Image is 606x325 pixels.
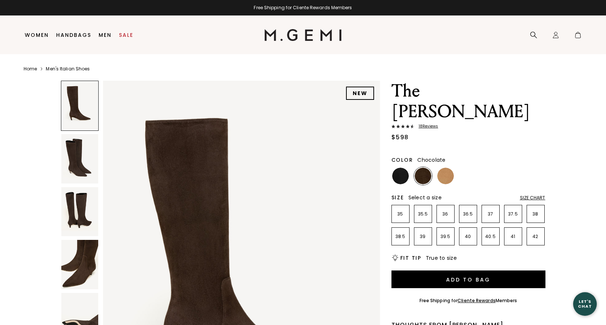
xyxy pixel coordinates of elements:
[392,211,409,217] p: 35
[391,133,409,142] div: $598
[61,187,98,237] img: The Tina
[99,32,112,38] a: Men
[417,156,445,164] span: Chocolate
[437,234,454,240] p: 39.5
[415,168,431,184] img: Chocolate
[56,32,91,38] a: Handbags
[391,157,413,163] h2: Color
[437,168,454,184] img: Biscuit
[504,211,522,217] p: 37.5
[264,29,342,41] img: M.Gemi
[459,211,477,217] p: 36.5
[573,299,597,308] div: Let's Chat
[391,124,545,130] a: 18Reviews
[391,270,545,288] button: Add to Bag
[414,211,432,217] p: 35.5
[392,234,409,240] p: 38.5
[527,211,544,217] p: 38
[392,168,409,184] img: Black
[61,240,98,289] img: The Tina
[459,234,477,240] p: 40
[520,195,545,201] div: Size Chart
[346,87,374,100] div: NEW
[391,81,545,122] h1: The [PERSON_NAME]
[414,234,432,240] p: 39
[437,211,454,217] p: 36
[420,298,517,304] div: Free Shipping for Members
[527,234,544,240] p: 42
[426,254,457,262] span: True to size
[408,194,442,201] span: Select a size
[25,32,49,38] a: Women
[119,32,133,38] a: Sale
[458,297,496,304] a: Cliente Rewards
[482,234,499,240] p: 40.5
[414,124,438,129] span: 18 Review s
[24,66,37,72] a: Home
[400,255,421,261] h2: Fit Tip
[504,234,522,240] p: 41
[61,134,98,184] img: The Tina
[46,66,90,72] a: Men's Italian Shoes
[391,195,404,200] h2: Size
[482,211,499,217] p: 37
